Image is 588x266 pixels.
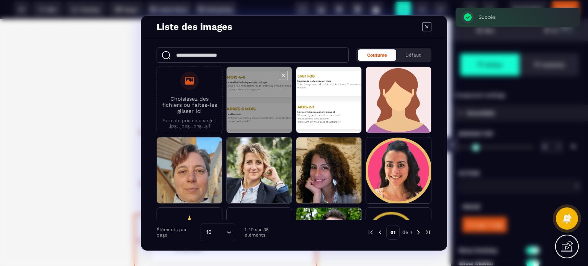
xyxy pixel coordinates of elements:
[161,118,218,129] p: Formats pris en charge : .jpg, .jpeg, .png, .gif
[245,227,288,238] p: 1-10 sur 35 éléments
[367,52,387,58] span: Coutume
[157,21,232,32] h4: Liste des images
[204,228,214,237] span: 10
[201,224,235,241] div: Search for option
[415,229,422,236] img: next
[161,96,218,114] p: Choisissez des fichiers ou faites-les glisser ici
[386,225,400,240] p: 01
[367,229,374,236] img: prev
[134,87,317,193] img: 424182455d510f6dfc9ecd9033e271ee_Capture_d'%C3%A9cran_2025-08-10_150748.png
[377,229,384,236] img: prev
[214,228,224,237] input: Search for option
[157,227,197,238] p: Éléments par page
[405,52,421,58] span: Défaut
[425,229,431,236] img: next
[402,229,412,235] p: de 4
